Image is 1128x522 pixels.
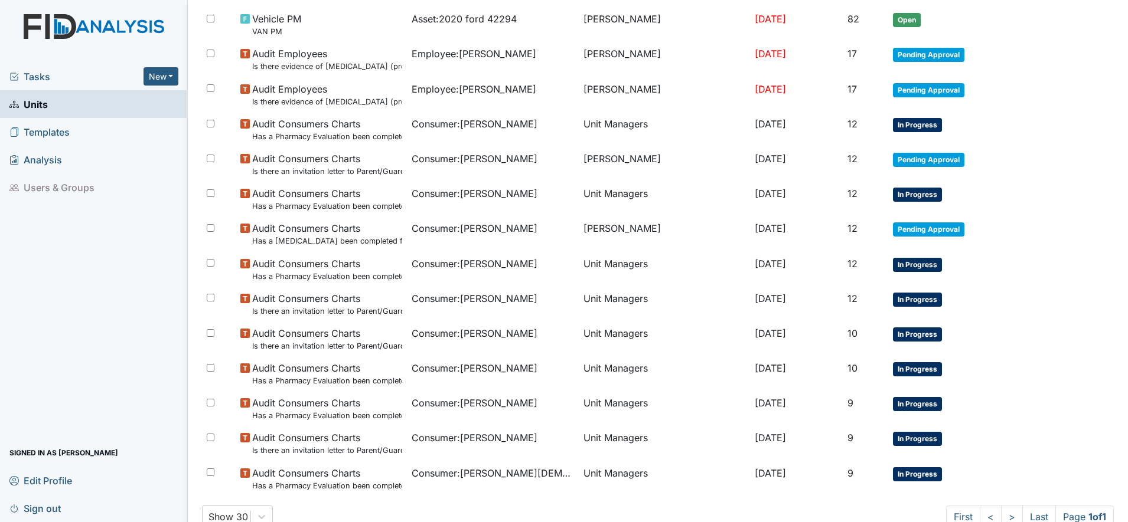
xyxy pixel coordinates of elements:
span: Consumer : [PERSON_NAME] [412,117,537,131]
span: Open [893,13,921,27]
td: Unit Managers [579,287,751,321]
span: Sign out [9,499,61,517]
span: [DATE] [755,48,786,60]
td: [PERSON_NAME] [579,42,751,77]
td: [PERSON_NAME] [579,216,751,251]
span: In Progress [893,362,942,376]
span: Audit Consumers Charts Has a Pharmacy Evaluation been completed quarterly? [252,186,403,212]
span: [DATE] [755,293,786,304]
span: Audit Consumers Charts Has a Pharmacy Evaluation been completed quarterly? [252,361,403,386]
small: Has a Pharmacy Evaluation been completed quarterly? [252,131,403,142]
span: Templates [9,123,70,141]
span: Analysis [9,150,62,169]
small: Has a Pharmacy Evaluation been completed quarterly? [252,410,403,421]
span: [DATE] [755,153,786,165]
span: Audit Consumers Charts Has a Pharmacy Evaluation been completed quarterly? [252,257,403,282]
small: Has a [MEDICAL_DATA] been completed for all [DEMOGRAPHIC_DATA] and [DEMOGRAPHIC_DATA] over 50 or ... [252,235,403,247]
span: Pending Approval [893,83,964,97]
span: Vehicle PM VAN PM [252,12,301,37]
span: In Progress [893,258,942,272]
span: Audit Consumers Charts Is there an invitation letter to Parent/Guardian for current years team me... [252,152,403,177]
span: Units [9,95,48,113]
span: [DATE] [755,432,786,444]
span: Audit Consumers Charts Has a Pharmacy Evaluation been completed quarterly? [252,396,403,421]
span: Consumer : [PERSON_NAME] [412,152,537,166]
small: Is there evidence of [MEDICAL_DATA] (probationary [DATE] and post accident)? [252,61,403,72]
span: Signed in as [PERSON_NAME] [9,444,118,462]
span: Pending Approval [893,48,964,62]
span: [DATE] [755,258,786,270]
span: In Progress [893,293,942,307]
td: [PERSON_NAME] [579,77,751,112]
span: Audit Consumers Charts Has a Pharmacy Evaluation been completed quarterly? [252,466,403,491]
small: Has a Pharmacy Evaluation been completed quarterly? [252,375,403,386]
span: 9 [847,467,853,479]
span: [DATE] [755,13,786,25]
small: VAN PM [252,26,301,37]
a: Tasks [9,70,144,84]
td: [PERSON_NAME] [579,7,751,42]
td: Unit Managers [579,426,751,461]
span: 12 [847,118,858,130]
span: 12 [847,153,858,165]
span: 10 [847,327,858,339]
td: [PERSON_NAME] [579,147,751,182]
td: Unit Managers [579,182,751,216]
span: [DATE] [755,327,786,339]
span: Consumer : [PERSON_NAME] [412,291,537,306]
small: Has a Pharmacy Evaluation been completed quarterly? [252,480,403,491]
td: Unit Managers [579,461,751,496]
span: In Progress [893,188,942,202]
span: Pending Approval [893,222,964,237]
span: Employee : [PERSON_NAME] [412,82,536,96]
span: [DATE] [755,188,786,199]
small: Is there an invitation letter to Parent/Guardian for current years team meetings in T-Logs (Therap)? [252,445,403,456]
span: 12 [847,293,858,304]
span: Consumer : [PERSON_NAME] [412,361,537,375]
span: Consumer : [PERSON_NAME] [412,396,537,410]
span: Consumer : [PERSON_NAME][DEMOGRAPHIC_DATA] [412,466,574,480]
span: 17 [847,83,857,95]
span: Audit Consumers Charts Has a colonoscopy been completed for all males and females over 50 or is t... [252,221,403,247]
span: Audit Consumers Charts Is there an invitation letter to Parent/Guardian for current years team me... [252,431,403,456]
span: [DATE] [755,118,786,130]
span: [DATE] [755,362,786,374]
td: Unit Managers [579,391,751,426]
span: Consumer : [PERSON_NAME] [412,186,537,201]
span: [DATE] [755,397,786,409]
small: Has a Pharmacy Evaluation been completed quarterly? [252,201,403,212]
span: [DATE] [755,222,786,234]
td: Unit Managers [579,112,751,147]
span: Audit Employees Is there evidence of drug test (probationary within 90 days and post accident)? [252,82,403,107]
span: In Progress [893,467,942,481]
span: 12 [847,188,858,199]
span: In Progress [893,397,942,411]
span: 9 [847,397,853,409]
span: 12 [847,258,858,270]
span: 9 [847,432,853,444]
span: Audit Consumers Charts Is there an invitation letter to Parent/Guardian for current years team me... [252,291,403,317]
span: [DATE] [755,467,786,479]
span: Consumer : [PERSON_NAME] [412,257,537,271]
small: Is there evidence of [MEDICAL_DATA] (probationary [DATE] and post accident)? [252,96,403,107]
span: Consumer : [PERSON_NAME] [412,431,537,445]
span: Audit Consumers Charts Has a Pharmacy Evaluation been completed quarterly? [252,117,403,142]
span: Consumer : [PERSON_NAME] [412,221,537,235]
td: Unit Managers [579,321,751,356]
td: Unit Managers [579,252,751,287]
small: Is there an invitation letter to Parent/Guardian for current years team meetings in T-Logs (Therap)? [252,340,403,352]
small: Is there an invitation letter to Parent/Guardian for current years team meetings in T-Logs (Therap)? [252,306,403,317]
span: 17 [847,48,857,60]
span: Audit Employees Is there evidence of drug test (probationary within 90 days and post accident)? [252,47,403,72]
button: New [144,67,179,86]
span: Asset : 2020 ford 42294 [412,12,517,26]
span: In Progress [893,118,942,132]
span: In Progress [893,327,942,342]
span: Employee : [PERSON_NAME] [412,47,536,61]
span: In Progress [893,432,942,446]
span: [DATE] [755,83,786,95]
small: Has a Pharmacy Evaluation been completed quarterly? [252,271,403,282]
span: 12 [847,222,858,234]
span: Consumer : [PERSON_NAME] [412,326,537,340]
